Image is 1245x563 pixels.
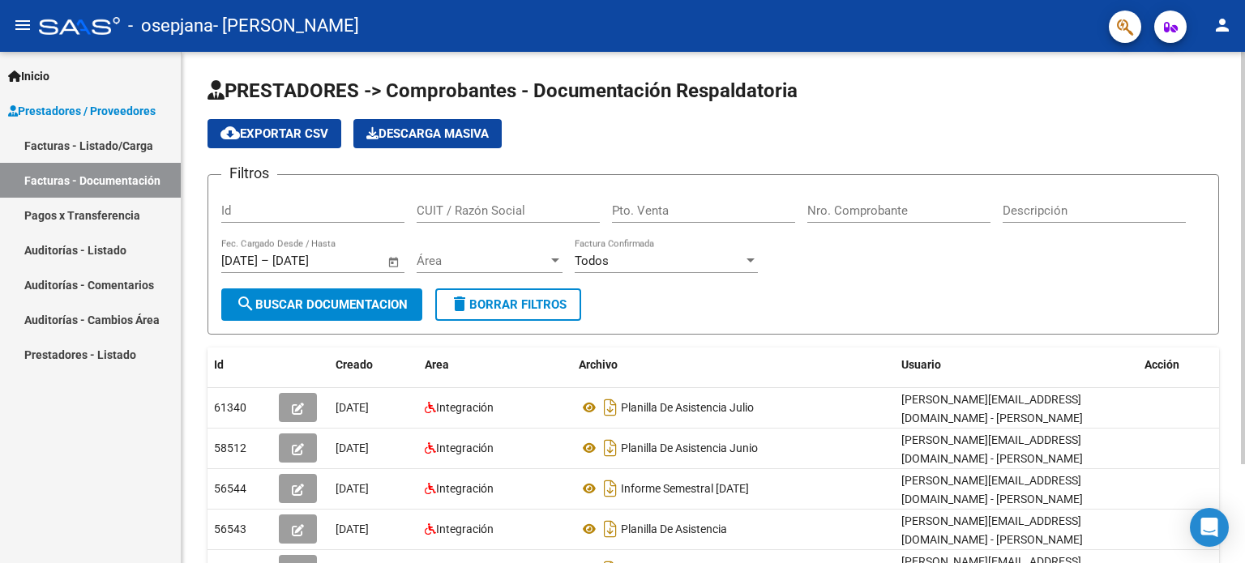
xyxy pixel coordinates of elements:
datatable-header-cell: Acción [1138,348,1219,382]
datatable-header-cell: Id [207,348,272,382]
span: - osepjana [128,8,213,44]
mat-icon: menu [13,15,32,35]
span: [PERSON_NAME][EMAIL_ADDRESS][DOMAIN_NAME] - [PERSON_NAME] [901,514,1083,546]
span: Area [425,358,449,371]
span: [DATE] [336,522,369,535]
span: - [PERSON_NAME] [213,8,359,44]
span: Planilla De Asistencia Julio [621,401,754,414]
datatable-header-cell: Archivo [572,348,895,382]
button: Descarga Masiva [353,119,502,148]
span: – [261,254,269,268]
span: Buscar Documentacion [236,297,408,312]
span: [PERSON_NAME][EMAIL_ADDRESS][DOMAIN_NAME] - [PERSON_NAME] [901,393,1083,424]
button: Borrar Filtros [435,288,581,321]
button: Buscar Documentacion [221,288,422,321]
i: Descargar documento [600,435,621,461]
span: Exportar CSV [220,126,328,141]
span: Informe Semestral [DATE] [621,482,749,495]
span: 56544 [214,482,246,495]
h3: Filtros [221,162,277,185]
span: Archivo [579,358,618,371]
span: Integración [436,522,494,535]
span: Usuario [901,358,941,371]
span: [DATE] [336,482,369,495]
span: Integración [436,401,494,414]
app-download-masive: Descarga masiva de comprobantes (adjuntos) [353,119,502,148]
i: Descargar documento [600,476,621,501]
i: Descargar documento [600,516,621,542]
datatable-header-cell: Creado [329,348,418,382]
datatable-header-cell: Area [418,348,572,382]
span: Todos [575,254,609,268]
mat-icon: search [236,294,255,313]
input: Fecha fin [272,254,351,268]
span: [PERSON_NAME][EMAIL_ADDRESS][DOMAIN_NAME] - [PERSON_NAME] [901,433,1083,465]
div: Open Intercom Messenger [1190,508,1229,547]
button: Exportar CSV [207,119,341,148]
span: Área [417,254,548,268]
span: 61340 [214,401,246,414]
span: Planilla De Asistencia Junio [621,441,758,454]
span: Integración [436,482,494,495]
span: 56543 [214,522,246,535]
span: [PERSON_NAME][EMAIL_ADDRESS][DOMAIN_NAME] - [PERSON_NAME] [901,474,1083,505]
span: Creado [336,358,373,371]
span: [DATE] [336,401,369,414]
datatable-header-cell: Usuario [895,348,1138,382]
span: Integración [436,441,494,454]
span: Borrar Filtros [450,297,567,312]
span: Acción [1144,358,1179,371]
span: Inicio [8,67,49,85]
span: [DATE] [336,441,369,454]
span: Id [214,358,224,371]
input: Fecha inicio [221,254,258,268]
mat-icon: person [1213,15,1232,35]
i: Descargar documento [600,395,621,420]
mat-icon: cloud_download [220,123,240,143]
span: Descarga Masiva [366,126,489,141]
button: Open calendar [385,253,404,271]
span: Prestadores / Proveedores [8,102,156,120]
mat-icon: delete [450,294,469,313]
span: Planilla De Asistencia [621,522,727,535]
span: PRESTADORES -> Comprobantes - Documentación Respaldatoria [207,79,798,102]
span: 58512 [214,441,246,454]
